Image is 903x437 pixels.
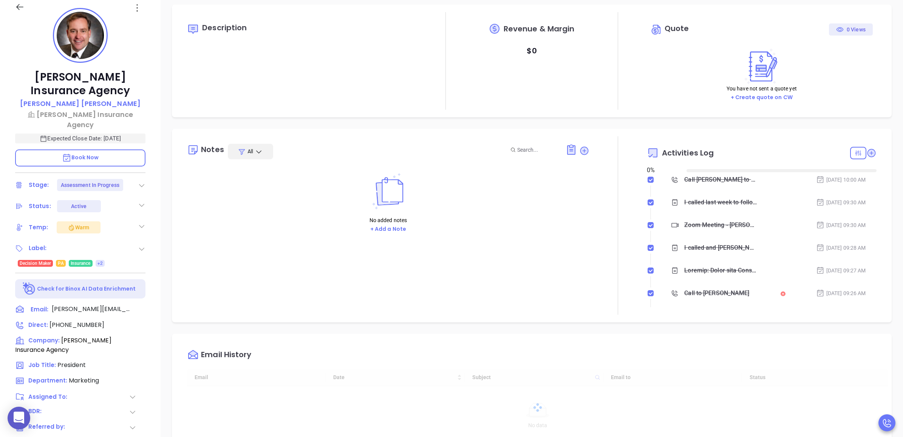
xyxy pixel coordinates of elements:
[71,259,91,267] span: Insurance
[647,166,677,175] div: 0 %
[71,200,87,212] div: Active
[29,201,51,212] div: Status:
[665,23,689,34] span: Quote
[727,84,797,93] p: You have not sent a quote yet
[28,321,48,329] span: Direct :
[29,179,49,191] div: Stage:
[836,23,866,36] div: 0 Views
[816,176,866,184] div: [DATE] 10:00 AM
[368,173,408,209] img: Notes
[816,266,866,275] div: [DATE] 09:27 AM
[15,109,145,130] a: [PERSON_NAME] Insurance Agency
[15,70,145,98] p: [PERSON_NAME] Insurance Agency
[662,149,714,157] span: Activities Log
[31,305,48,314] span: Email:
[684,219,758,231] div: Zoom Meeting - [PERSON_NAME]
[49,320,104,329] span: [PHONE_NUMBER]
[15,336,111,354] span: [PERSON_NAME] Insurance Agency
[247,148,253,155] span: All
[23,282,36,295] img: Ai-Enrich-DaqCidB-.svg
[741,48,782,84] img: Create on CWSell
[368,225,408,233] button: + Add a Note
[527,44,537,58] p: $ 0
[28,393,68,401] span: Assigned To:
[52,305,131,314] span: [PERSON_NAME][EMAIL_ADDRESS][DOMAIN_NAME]
[504,25,575,33] span: Revenue & Margin
[61,179,119,191] div: Assessment In Progress
[731,93,793,101] a: + Create quote on CW
[57,12,104,59] img: profile-user
[29,243,47,254] div: Label:
[20,98,141,109] p: [PERSON_NAME] [PERSON_NAME]
[58,259,63,267] span: PA
[816,221,866,229] div: [DATE] 09:30 AM
[29,222,48,233] div: Temp:
[20,98,141,109] a: [PERSON_NAME] [PERSON_NAME]
[517,146,557,154] input: Search...
[684,265,758,276] div: Loremip: Dolor sita Consec Adipisci elitse Doei Temporinc utl Etdo magnaaliq e adminimveniam quis...
[201,146,224,153] div: Notes
[28,336,60,344] span: Company:
[684,288,749,299] div: Call to [PERSON_NAME]
[368,216,408,224] p: No added notes
[28,407,68,417] span: BDR:
[28,376,67,384] span: Department:
[684,242,758,253] div: I called and [PERSON_NAME] wasn't available, GK said he is not interested however I explained [PE...
[57,361,86,369] span: President
[97,259,103,267] span: +2
[202,22,247,33] span: Description
[684,197,758,208] div: I called last week to follow up and was told [PERSON_NAME] was out of the office due to personal ...
[37,285,136,293] p: Check for Binox AI Data Enrichment
[728,93,795,102] button: + Create quote on CW
[816,244,866,252] div: [DATE] 09:28 AM
[69,376,99,385] span: Marketing
[684,174,758,185] div: Call [PERSON_NAME] to Follow up on Assessment - [PERSON_NAME]
[816,289,866,297] div: [DATE] 09:26 AM
[201,351,251,361] div: Email History
[20,259,51,267] span: Decision Maker
[62,154,99,161] span: Book Now
[816,198,866,207] div: [DATE] 09:30 AM
[651,23,663,36] img: Circle dollar
[15,134,145,143] p: Expected Close Date: [DATE]
[68,223,89,232] div: Warm
[28,361,56,369] span: Job Title:
[28,423,68,432] span: Referred by:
